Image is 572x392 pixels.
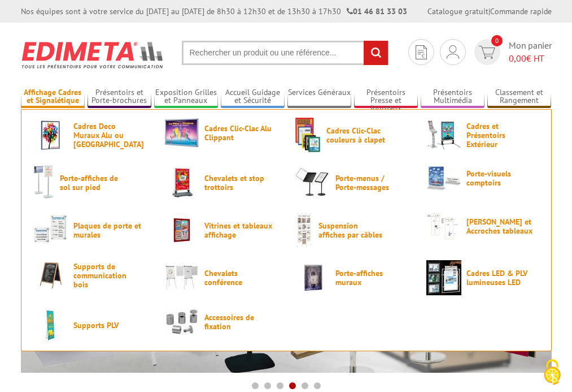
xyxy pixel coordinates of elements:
a: Porte-affiches muraux [295,260,408,295]
button: Cookies (fenêtre modale) [532,354,572,392]
a: Présentoirs Presse et Journaux [354,88,418,106]
img: Chevalets et stop trottoirs [164,165,199,200]
a: Services Généraux [287,88,351,106]
img: Cadres Deco Muraux Alu ou Bois [33,118,68,153]
a: Plaques de porte et murales [33,213,146,248]
span: Porte-visuels comptoirs [466,169,534,187]
img: Porte-affiches muraux [295,260,330,295]
img: Cadres LED & PLV lumineuses LED [426,260,461,295]
a: Affichage Cadres et Signalétique [21,88,85,106]
a: Supports PLV [33,308,146,343]
a: Classement et Rangement [487,88,551,106]
span: Porte-affiches de sol sur pied [60,174,128,192]
a: Porte-menus / Porte-messages [295,165,408,200]
a: devis rapide 0 Mon panier 0,00€ HT [471,39,552,65]
img: Accessoires de fixation [164,308,199,335]
a: Cadres Clic-Clac couleurs à clapet [295,118,408,153]
img: Cadres Clic-Clac Alu Clippant [164,118,199,148]
span: Mon panier [509,39,552,65]
a: Vitrines et tableaux affichage [164,213,277,248]
span: Cadres Clic-Clac couleurs à clapet [326,126,394,144]
img: Supports PLV [33,308,68,343]
a: Présentoirs et Porte-brochures [88,88,151,106]
span: Suspension affiches par câbles [318,221,386,239]
span: 0,00 [509,53,526,64]
span: Cadres Clic-Clac Alu Clippant [204,124,272,142]
input: rechercher [364,41,388,65]
img: Vitrines et tableaux affichage [164,213,199,248]
span: Porte-affiches muraux [335,269,403,287]
a: Commande rapide [490,6,552,16]
span: Cadres et Présentoirs Extérieur [466,122,534,149]
a: Cadres Deco Muraux Alu ou [GEOGRAPHIC_DATA] [33,118,146,153]
img: devis rapide [416,45,427,59]
img: Porte-affiches de sol sur pied [33,165,55,200]
span: Porte-menus / Porte-messages [335,174,403,192]
div: | [427,6,552,17]
span: Supports PLV [73,321,141,330]
span: Chevalets et stop trottoirs [204,174,272,192]
a: Accessoires de fixation [164,308,277,335]
a: Cadres et Présentoirs Extérieur [426,118,539,153]
img: Chevalets conférence [164,260,199,295]
span: Accessoires de fixation [204,313,272,331]
img: Porte-visuels comptoirs [426,165,461,191]
a: Porte-affiches de sol sur pied [33,165,146,200]
span: [PERSON_NAME] et Accroches tableaux [466,217,534,235]
span: Cadres Deco Muraux Alu ou [GEOGRAPHIC_DATA] [73,122,141,149]
a: Porte-visuels comptoirs [426,165,539,191]
span: Chevalets conférence [204,269,272,287]
a: Supports de communication bois [33,260,146,290]
a: Cadres LED & PLV lumineuses LED [426,260,539,295]
div: Nos équipes sont à votre service du [DATE] au [DATE] de 8h30 à 12h30 et de 13h30 à 17h30 [21,6,407,17]
a: Présentoirs Multimédia [421,88,484,106]
a: Exposition Grilles et Panneaux [154,88,218,106]
img: Supports de communication bois [33,260,68,290]
img: devis rapide [479,46,495,59]
img: Cookies (fenêtre modale) [538,358,566,386]
span: Cadres LED & PLV lumineuses LED [466,269,534,287]
a: [PERSON_NAME] et Accroches tableaux [426,213,539,240]
a: Cadres Clic-Clac Alu Clippant [164,118,277,148]
a: Chevalets conférence [164,260,277,295]
span: € HT [509,52,552,65]
strong: 01 46 81 33 03 [347,6,407,16]
a: Suspension affiches par câbles [295,213,408,248]
span: 0 [491,35,503,46]
a: Chevalets et stop trottoirs [164,165,277,200]
a: Accueil Guidage et Sécurité [221,88,285,106]
img: Cimaises et Accroches tableaux [426,213,461,240]
img: Cadres et Présentoirs Extérieur [426,118,461,153]
span: Plaques de porte et murales [73,221,141,239]
img: Plaques de porte et murales [33,213,68,248]
span: Vitrines et tableaux affichage [204,221,272,239]
img: Présentoir, panneau, stand - Edimeta - PLV, affichage, mobilier bureau, entreprise [21,34,165,76]
img: Cadres Clic-Clac couleurs à clapet [295,118,321,153]
img: devis rapide [447,45,459,59]
input: Rechercher un produit ou une référence... [182,41,388,65]
span: Supports de communication bois [73,262,141,289]
img: Porte-menus / Porte-messages [295,165,330,200]
img: Suspension affiches par câbles [295,213,313,248]
a: Catalogue gratuit [427,6,488,16]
